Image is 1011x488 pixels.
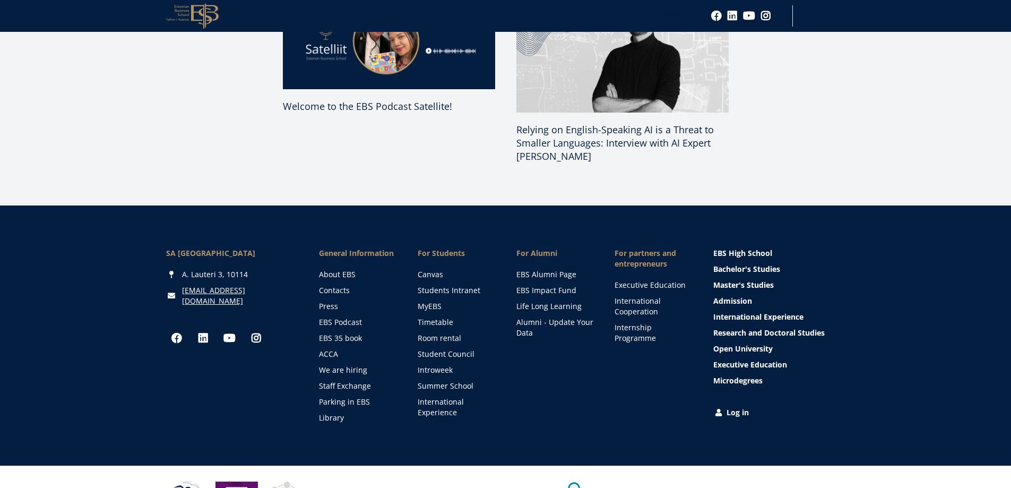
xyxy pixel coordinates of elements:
[713,248,845,259] a: EBS High School
[418,333,495,344] a: Room rental
[319,269,396,280] a: About EBS
[319,301,396,312] a: Press
[727,11,738,21] a: Linkedin
[761,11,771,21] a: Instagram
[615,248,692,269] span: For partners and entrepreneurs
[713,359,845,370] a: Executive Education
[713,344,845,354] a: Open University
[713,296,845,306] a: Admission
[418,269,495,280] a: Canvas
[319,333,396,344] a: EBS 35 book
[246,328,267,349] a: Instagram
[516,269,594,280] a: EBS Alumni Page
[713,264,845,275] a: Bachelor's Studies
[319,317,396,328] a: EBS Podcast
[166,248,298,259] div: SA [GEOGRAPHIC_DATA]
[516,285,594,296] a: EBS Impact Fund
[711,11,722,21] a: Facebook
[418,317,495,328] a: Timetable
[182,285,298,306] a: [EMAIL_ADDRESS][DOMAIN_NAME]
[713,407,845,418] a: Log in
[743,11,755,21] a: Youtube
[516,248,594,259] span: For Alumni
[319,381,396,391] a: Staff Exchange
[319,397,396,407] a: Parking in EBS
[319,349,396,359] a: ACCA
[713,375,845,386] a: Microdegrees
[418,365,495,375] a: Introweek
[615,296,692,317] a: International Cooperation
[615,322,692,344] a: Internship Programme
[516,317,594,338] a: Alumni - Update Your Data
[418,248,495,259] a: For Students
[166,328,187,349] a: Facebook
[418,381,495,391] a: Summer School
[193,328,214,349] a: Linkedin
[713,312,845,322] a: International Experience
[713,280,845,290] a: Master's Studies
[418,349,495,359] a: Student Council
[418,301,495,312] a: MyEBS
[319,413,396,423] a: Library
[319,285,396,296] a: Contacts
[516,123,714,162] span: Relying on English-Speaking AI is a Threat to Smaller Languages: Interview with AI Expert [PERSON...
[166,269,298,280] div: A. Lauteri 3, 10114
[418,285,495,296] a: Students Intranet
[319,248,396,259] span: General Information
[219,328,240,349] a: Youtube
[283,100,452,113] span: Welcome to the EBS Podcast Satellite!
[713,328,845,338] a: Research and Doctoral Studies
[516,301,594,312] a: Life Long Learning
[615,280,692,290] a: Executive Education
[418,397,495,418] a: International Experience
[319,365,396,375] a: We are hiring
